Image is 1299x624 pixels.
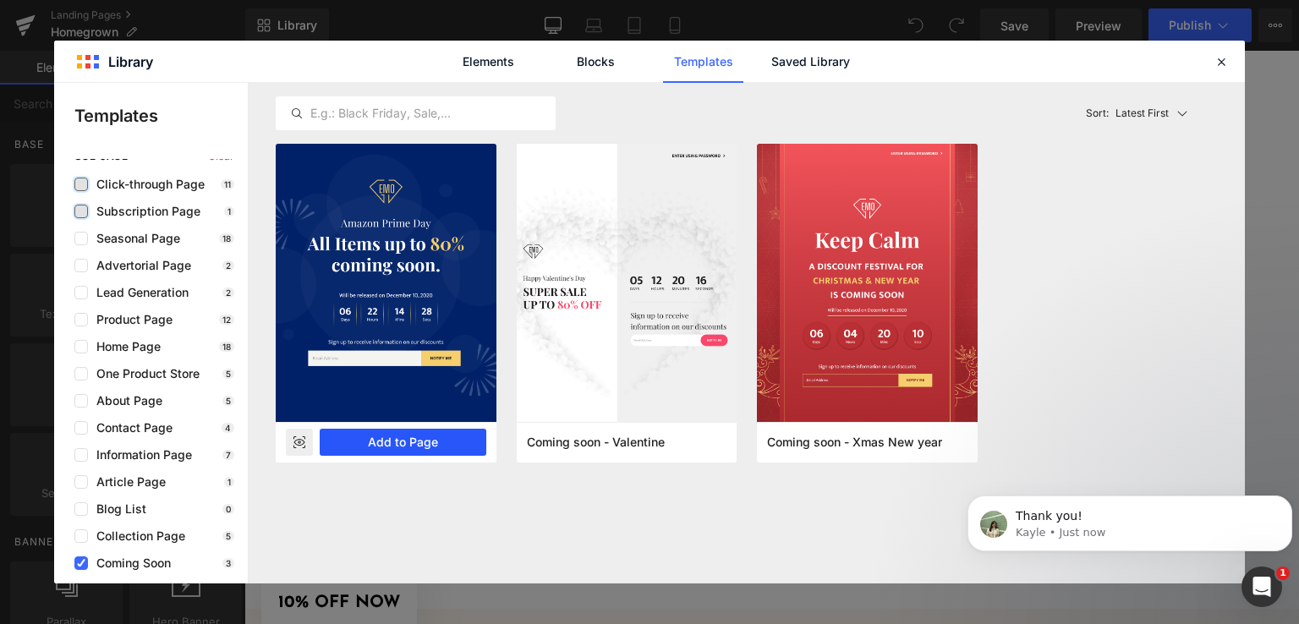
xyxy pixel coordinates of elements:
span: Lead Generation [88,286,189,299]
img: 26110e82-d546-447e-b0bd-b225ce3beaa0.png [276,123,496,422]
span: About Page [88,394,162,408]
span: Home Page [88,340,161,353]
a: Saved Library [770,41,851,83]
p: 1 [224,206,234,216]
a: Blocks [556,41,636,83]
img: 20352c30-af47-4065-86b2-de8ff965d128.png [757,144,978,442]
span: Seasonal Page [88,232,180,245]
span: Subscription Page [88,205,200,218]
p: 4 [222,423,234,433]
a: Templates [663,41,743,83]
div: 10% OFF NOW [17,531,173,573]
p: 7 [222,450,234,460]
p: 5 [222,396,234,406]
p: 11 [221,179,234,189]
span: Article Page [88,475,166,489]
iframe: Intercom live chat [1241,567,1282,607]
p: 1 [224,477,234,487]
p: 5 [222,369,234,379]
div: Preview [286,429,313,456]
span: Coming Soon [88,556,171,570]
span: Information Page [88,448,192,462]
button: Latest FirstSort:Latest First [1079,96,1219,130]
a: Grow Guides [508,56,662,112]
img: bc525b6c-442d-4aad-86cb-473e594d343c.png [517,144,737,442]
p: 3 [222,558,234,568]
span: Collection Page [88,529,185,543]
span: 10% OFF NOW [34,544,156,561]
iframe: Intercom notifications message [961,460,1299,578]
p: 2 [222,260,234,271]
p: 18 [219,342,234,352]
p: 12 [219,315,234,325]
span: Coming soon - Xmas New year [767,435,942,450]
p: Latest First [1115,106,1169,121]
span: Sort: [1086,107,1109,119]
p: Start building your page [295,236,760,256]
p: 2 [222,287,234,298]
p: 5 [222,531,234,541]
button: Add to Page [320,429,486,456]
p: Templates [74,103,248,129]
span: One Product Store [88,367,200,380]
span: Click-through Page [88,178,205,191]
p: 18 [219,233,234,244]
input: E.g.: Black Friday, Sale,... [277,103,555,123]
a: Elements [448,41,529,83]
span: Contact Page [88,421,173,435]
p: 0 [222,504,234,514]
span: 1 [1276,567,1290,580]
span: Blog List [88,502,146,516]
span: Product Page [88,313,173,326]
span: Coming soon - Valentine [527,435,665,450]
p: or Drag & Drop elements from left sidebar [295,481,760,493]
span: Advertorial Page [88,259,191,272]
a: Explore Template [452,434,604,468]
